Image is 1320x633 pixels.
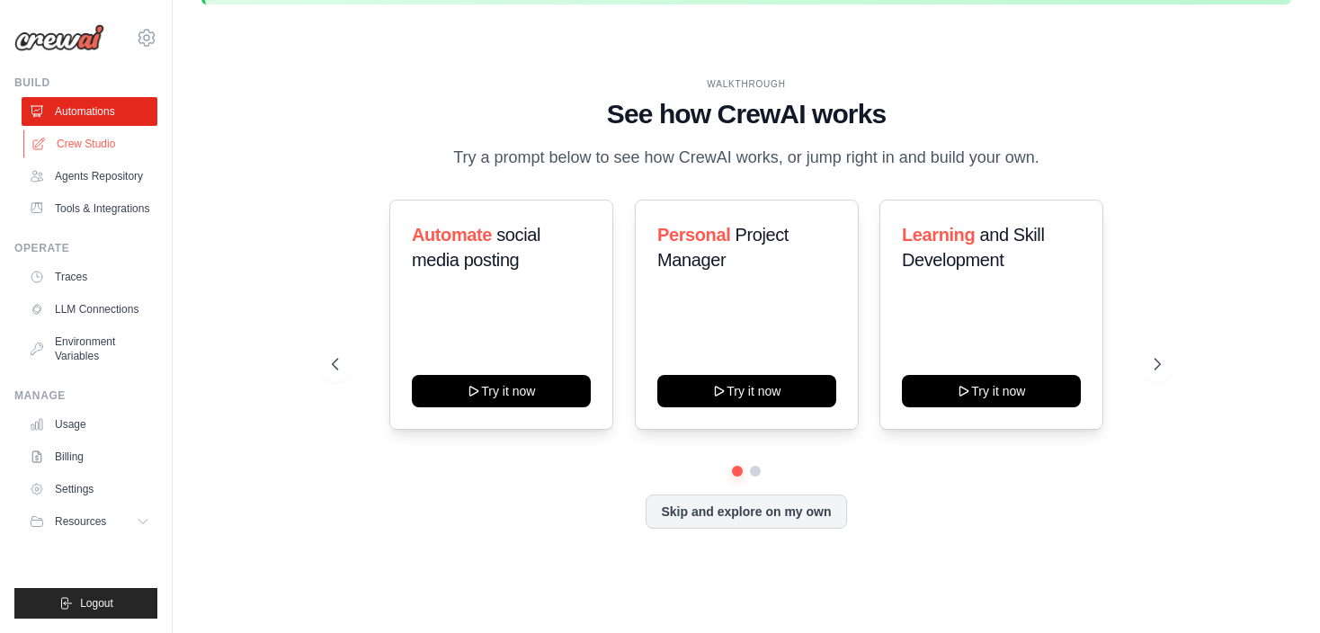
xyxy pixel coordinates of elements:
img: Logo [14,24,104,51]
iframe: Chat Widget [1230,547,1320,633]
a: Billing [22,442,157,471]
button: Try it now [657,375,836,407]
a: Automations [22,97,157,126]
a: Settings [22,475,157,504]
span: Resources [55,514,106,529]
p: Try a prompt below to see how CrewAI works, or jump right in and build your own. [444,145,1048,171]
span: Personal [657,225,730,245]
button: Skip and explore on my own [646,495,846,529]
span: Logout [80,596,113,611]
button: Try it now [902,375,1081,407]
button: Logout [14,588,157,619]
button: Try it now [412,375,591,407]
a: Usage [22,410,157,439]
div: Manage [14,388,157,403]
button: Resources [22,507,157,536]
span: Project Manager [657,225,789,270]
span: Learning [902,225,975,245]
div: Build [14,76,157,90]
a: Crew Studio [23,129,159,158]
a: LLM Connections [22,295,157,324]
a: Tools & Integrations [22,194,157,223]
div: WALKTHROUGH [332,77,1161,91]
div: Operate [14,241,157,255]
a: Traces [22,263,157,291]
span: Automate [412,225,492,245]
a: Environment Variables [22,327,157,370]
h1: See how CrewAI works [332,98,1161,130]
a: Agents Repository [22,162,157,191]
